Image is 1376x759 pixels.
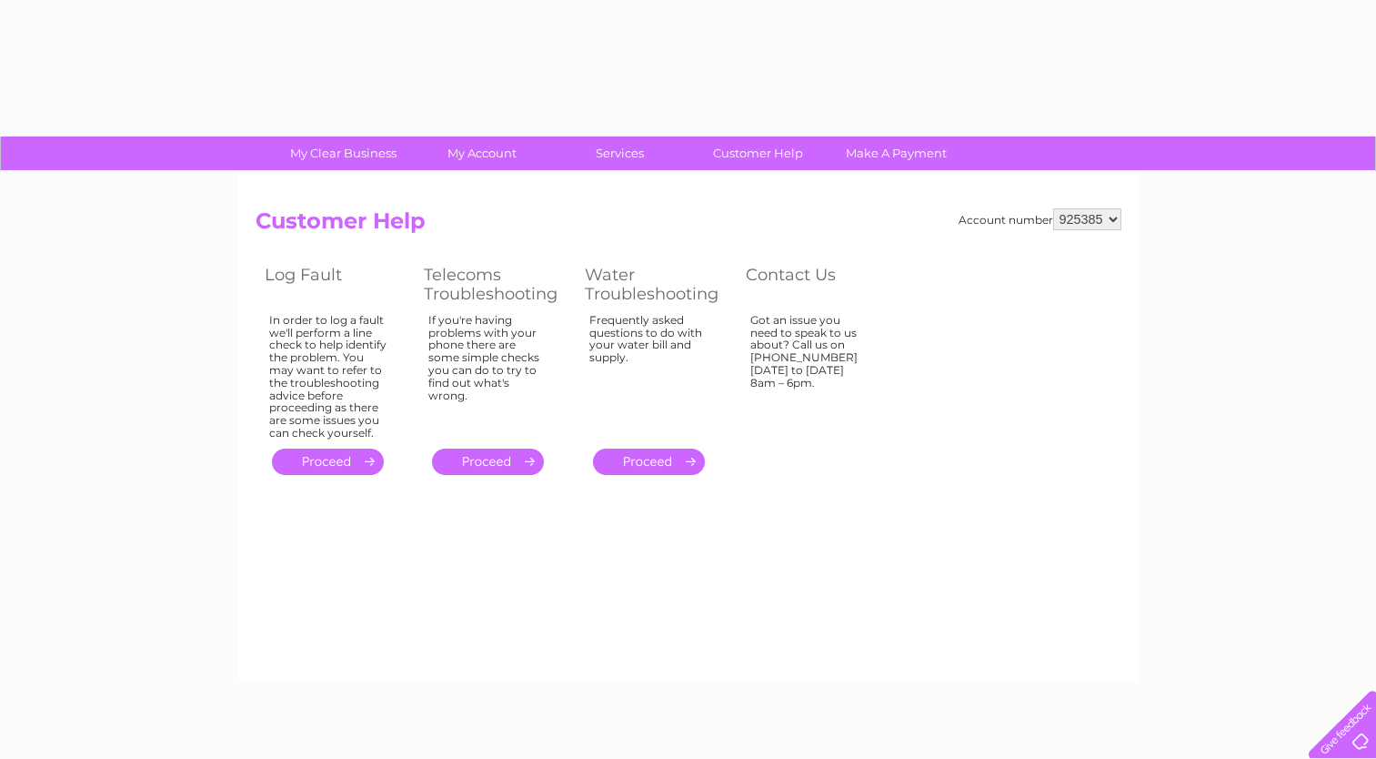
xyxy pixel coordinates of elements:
div: Got an issue you need to speak to us about? Call us on [PHONE_NUMBER] [DATE] to [DATE] 8am – 6pm. [750,314,869,432]
a: . [272,449,384,475]
a: . [593,449,705,475]
th: Contact Us [737,260,896,309]
div: In order to log a fault we'll perform a line check to help identify the problem. You may want to ... [269,314,387,440]
th: Telecoms Troubleshooting [415,260,576,309]
div: If you're having problems with your phone there are some simple checks you can do to try to find ... [428,314,548,432]
h2: Customer Help [256,208,1121,243]
th: Log Fault [256,260,415,309]
th: Water Troubleshooting [576,260,737,309]
div: Frequently asked questions to do with your water bill and supply. [589,314,709,432]
a: Services [545,137,695,170]
a: . [432,449,544,475]
a: Make A Payment [821,137,971,170]
a: My Clear Business [268,137,418,170]
div: Account number [959,208,1121,230]
a: Customer Help [683,137,833,170]
a: My Account [407,137,557,170]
